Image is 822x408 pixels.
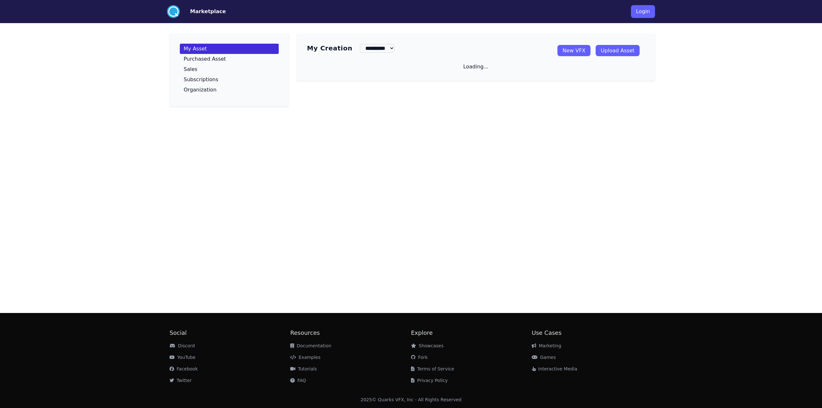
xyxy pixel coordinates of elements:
[290,355,320,360] a: Examples
[170,328,290,337] h2: Social
[170,378,192,383] a: Twitter
[557,45,590,56] a: New VFX
[532,343,561,348] a: Marketing
[170,343,195,348] a: Discord
[361,396,462,403] div: 2025 © Quarks VFX, Inc - All Rights Reserved
[290,328,411,337] h2: Resources
[180,54,279,64] a: Purchased Asset
[411,328,532,337] h2: Explore
[532,328,652,337] h2: Use Cases
[532,366,577,371] a: Interactive Media
[411,355,428,360] a: Fork
[631,5,655,18] button: Login
[184,67,197,72] p: Sales
[180,64,279,74] a: Sales
[184,87,216,92] p: Organization
[596,45,640,56] a: Upload Asset
[170,366,198,371] a: Facebook
[532,355,556,360] a: Games
[184,56,226,62] p: Purchased Asset
[411,366,454,371] a: Terms of Service
[411,343,443,348] a: Showcases
[290,366,317,371] a: Tutorials
[290,343,331,348] a: Documentation
[190,8,226,15] button: Marketplace
[631,3,655,21] a: Login
[184,46,207,51] p: My Asset
[411,378,448,383] a: Privacy Policy
[180,74,279,85] a: Subscriptions
[180,44,279,54] a: My Asset
[184,77,218,82] p: Subscriptions
[463,63,488,71] p: Loading...
[307,44,352,53] h3: My Creation
[290,378,306,383] a: FAQ
[180,8,226,15] a: Marketplace
[170,355,196,360] a: YouTube
[180,85,279,95] a: Organization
